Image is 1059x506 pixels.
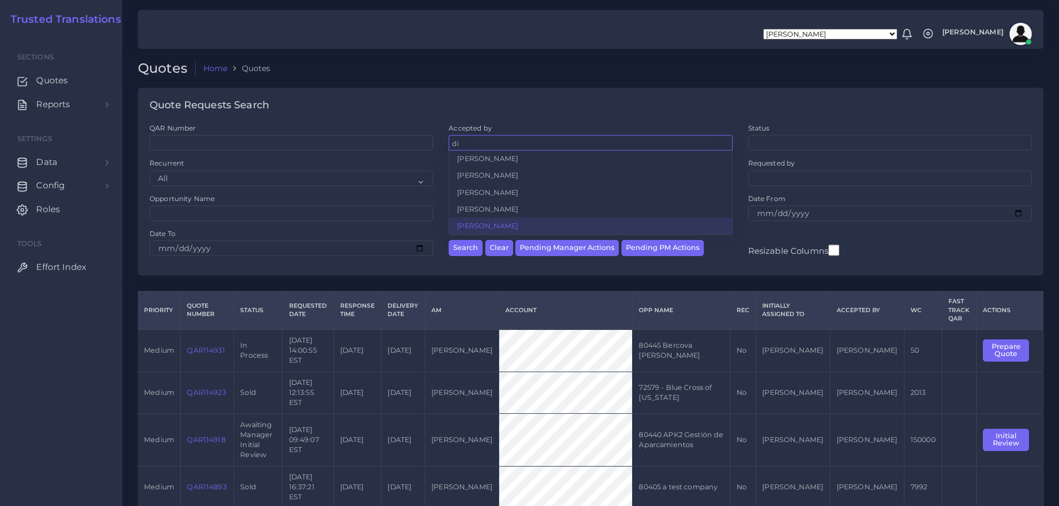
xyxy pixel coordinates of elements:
a: QAR114893 [187,483,226,491]
th: Actions [977,292,1043,329]
td: 50 [904,329,942,372]
a: Prepare Quote [983,345,1037,354]
td: [DATE] [334,372,381,414]
span: Tools [17,239,42,248]
td: 2013 [904,372,942,414]
td: [DATE] [381,372,425,414]
a: Home [203,63,228,74]
span: Data [36,156,57,168]
button: Initial Review [983,429,1029,452]
label: Date From [748,194,785,203]
td: 80445 Bercova [PERSON_NAME] [633,329,730,372]
td: [DATE] [381,414,425,466]
td: Awaiting Manager Initial Review [234,414,282,466]
th: Priority [138,292,181,329]
button: Prepare Quote [983,339,1029,362]
button: Pending PM Actions [622,240,704,256]
td: In Process [234,329,282,372]
label: Accepted by [449,123,492,133]
td: [PERSON_NAME] [756,414,830,466]
td: Sold [234,372,282,414]
a: Initial Review [983,435,1037,443]
a: QAR114918 [187,435,225,444]
td: [PERSON_NAME] [830,372,904,414]
label: Status [748,123,770,133]
th: Requested Date [282,292,334,329]
span: Effort Index [36,261,86,273]
a: [PERSON_NAME]avatar [937,23,1036,45]
button: Search [449,240,483,256]
td: No [730,372,755,414]
span: Sections [17,53,54,61]
span: medium [144,483,174,491]
td: [PERSON_NAME] [756,372,830,414]
td: [PERSON_NAME] [830,329,904,372]
span: [PERSON_NAME] [942,29,1003,36]
label: Resizable Columns [748,243,839,257]
label: Recurrent [150,158,184,168]
h2: Quotes [138,61,196,77]
span: Reports [36,98,70,111]
th: Account [499,292,633,329]
a: Effort Index [8,255,114,279]
td: [PERSON_NAME] [425,414,499,466]
button: Clear [485,240,513,256]
a: QAR114931 [187,346,225,354]
td: [DATE] 14:00:55 EST [282,329,334,372]
li: [PERSON_NAME] [449,218,732,234]
td: [DATE] 09:49:07 EST [282,414,334,466]
a: Roles [8,198,114,221]
a: Data [8,151,114,174]
th: Response Time [334,292,381,329]
td: 80440 APK2 Gestión de Aparcamientos [633,414,730,466]
button: Pending Manager Actions [515,240,619,256]
span: Config [36,179,65,192]
li: [PERSON_NAME] [449,184,732,201]
th: Accepted by [830,292,904,329]
td: [DATE] [381,329,425,372]
a: Quotes [8,69,114,92]
td: [DATE] [334,414,381,466]
td: No [730,329,755,372]
label: Date To [150,229,176,238]
td: 150000 [904,414,942,466]
label: QAR Number [150,123,196,133]
span: Settings [17,134,52,143]
th: Opp Name [633,292,730,329]
span: medium [144,388,174,397]
td: [PERSON_NAME] [756,329,830,372]
span: medium [144,435,174,444]
td: [PERSON_NAME] [425,372,499,414]
h4: Quote Requests Search [150,99,269,112]
li: Quotes [227,63,270,74]
td: [DATE] [334,329,381,372]
th: Quote Number [181,292,234,329]
th: Status [234,292,282,329]
img: avatar [1010,23,1032,45]
label: Requested by [748,158,796,168]
td: No [730,414,755,466]
td: [PERSON_NAME] [830,414,904,466]
label: Opportunity Name [150,194,215,203]
th: Delivery Date [381,292,425,329]
th: Initially Assigned to [756,292,830,329]
span: Quotes [36,74,68,87]
a: Trusted Translations [3,13,121,26]
td: [PERSON_NAME] [425,329,499,372]
a: Reports [8,93,114,116]
th: AM [425,292,499,329]
span: Roles [36,203,60,216]
th: WC [904,292,942,329]
a: QAR114923 [187,388,226,397]
li: [PERSON_NAME] [449,151,732,167]
li: [PERSON_NAME] [449,167,732,184]
th: Fast Track QAR [942,292,976,329]
th: REC [730,292,755,329]
span: medium [144,346,174,354]
li: [PERSON_NAME] [449,201,732,218]
td: [DATE] 12:13:55 EST [282,372,334,414]
td: 72579 - Blue Cross of [US_STATE] [633,372,730,414]
a: Config [8,174,114,197]
input: Resizable Columns [828,243,839,257]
